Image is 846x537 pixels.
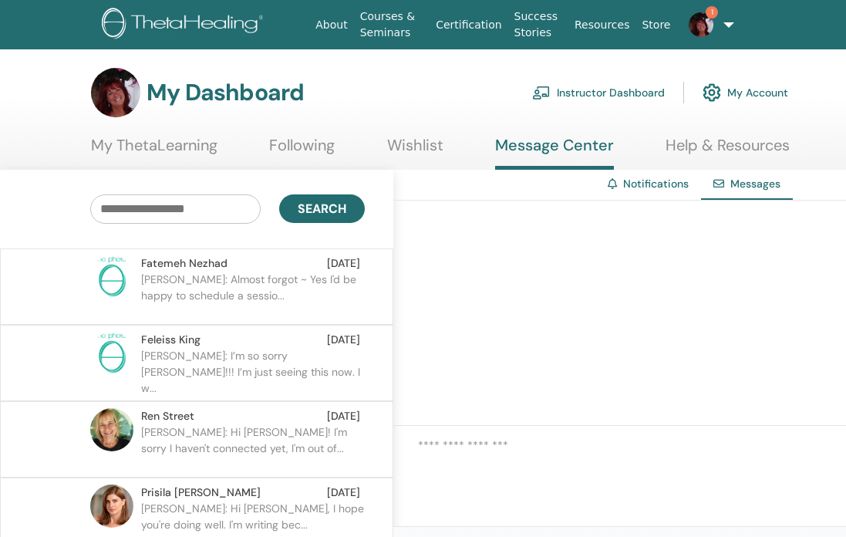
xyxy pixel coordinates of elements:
a: Notifications [623,177,689,191]
p: [PERSON_NAME]: I’m so sorry [PERSON_NAME]!!! I’m just seeing this now. I w... [141,348,365,394]
img: logo.png [102,8,269,42]
a: Courses & Seminars [354,2,430,47]
span: [DATE] [327,485,360,501]
span: 1 [706,6,718,19]
span: Search [298,201,346,217]
a: Store [635,11,676,39]
span: Ren Street [141,408,194,424]
a: Certification [430,11,507,39]
span: [DATE] [327,332,360,348]
a: Success Stories [508,2,568,47]
img: default.jpg [90,408,133,451]
img: default.jpg [689,12,713,37]
a: Wishlist [387,136,443,166]
img: chalkboard-teacher.svg [532,86,551,100]
span: Fatemeh Nezhad [141,255,228,272]
img: no-photo.png [90,332,133,375]
span: Feleiss King [141,332,201,348]
a: Message Center [495,136,614,170]
p: [PERSON_NAME]: Almost forgot ~ Yes I'd be happy to schedule a sessio... [141,272,365,318]
a: My Account [703,76,788,110]
a: Instructor Dashboard [532,76,665,110]
a: Following [269,136,335,166]
img: default.jpg [91,68,140,117]
a: Resources [568,11,636,39]
img: default.jpg [90,485,133,528]
a: My ThetaLearning [91,136,217,166]
a: Help & Resources [666,136,790,166]
img: cog.svg [703,79,721,106]
button: Search [279,194,365,223]
a: About [309,11,353,39]
span: Prisila [PERSON_NAME] [141,485,261,501]
p: [PERSON_NAME]: Hi [PERSON_NAME]! I'm sorry I haven't connected yet, I'm out of... [141,424,365,471]
span: [DATE] [327,408,360,424]
img: no-photo.png [90,255,133,299]
span: Messages [730,177,780,191]
span: [DATE] [327,255,360,272]
h3: My Dashboard [147,79,304,106]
